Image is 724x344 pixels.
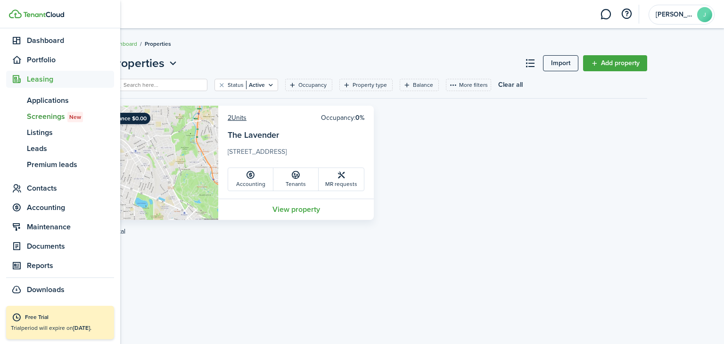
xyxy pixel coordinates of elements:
[228,168,273,191] a: Accounting
[446,79,491,91] button: More filters
[697,7,712,22] avatar-text: J
[27,111,114,122] span: Screenings
[656,11,693,18] span: JENAY
[618,6,634,22] button: Open resource center
[6,306,114,339] a: Free TrialTrialperiod will expire on[DATE].
[583,55,647,71] a: Add property
[228,147,364,162] card-description: [STREET_ADDRESS]
[27,284,65,295] span: Downloads
[27,127,114,138] span: Listings
[597,2,615,26] a: Messaging
[218,199,374,220] a: View property
[27,221,114,233] span: Maintenance
[498,79,523,91] button: Clear all
[6,257,114,274] a: Reports
[413,81,433,89] filter-tag-label: Balance
[400,79,439,91] filter-tag: Open filter
[27,95,114,106] span: Applications
[145,40,171,48] span: Properties
[353,81,387,89] filter-tag-label: Property type
[11,324,109,332] p: Trial
[228,81,244,89] filter-tag-label: Status
[73,324,91,332] b: [DATE].
[25,313,109,322] div: Free Trial
[27,54,114,66] span: Portfolio
[298,81,327,89] filter-tag-label: Occupancy
[110,106,218,220] img: Property avatar
[110,55,165,72] span: Properties
[107,113,150,124] ribbon: Balance $0.00
[110,55,179,72] button: Open menu
[21,324,91,332] span: period will expire on
[321,113,364,123] card-header-right: Occupancy:
[285,79,332,91] filter-tag: Open filter
[543,55,578,71] a: Import
[27,241,114,252] span: Documents
[218,81,226,89] button: Clear filter
[214,79,278,91] filter-tag: Open filter
[6,109,114,125] a: ScreeningsNew
[27,159,114,170] span: Premium leads
[69,113,81,121] span: New
[110,40,137,48] a: Dashboard
[27,74,114,85] span: Leasing
[6,157,114,173] a: Premium leads
[228,129,279,141] a: The Lavender
[339,79,393,91] filter-tag: Open filter
[27,35,114,46] span: Dashboard
[246,81,265,89] filter-tag-value: Active
[228,113,247,123] a: 2Units
[110,55,179,72] button: Properties
[27,202,114,213] span: Accounting
[6,141,114,157] a: Leads
[9,9,22,18] img: TenantCloud
[27,260,114,271] span: Reports
[121,81,204,90] input: Search here...
[23,12,64,17] img: TenantCloud
[355,113,364,123] b: 0%
[319,168,364,191] a: MR requests
[273,168,319,191] a: Tenants
[6,125,114,141] a: Listings
[27,183,114,194] span: Contacts
[6,92,114,109] a: Applications
[27,143,114,154] span: Leads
